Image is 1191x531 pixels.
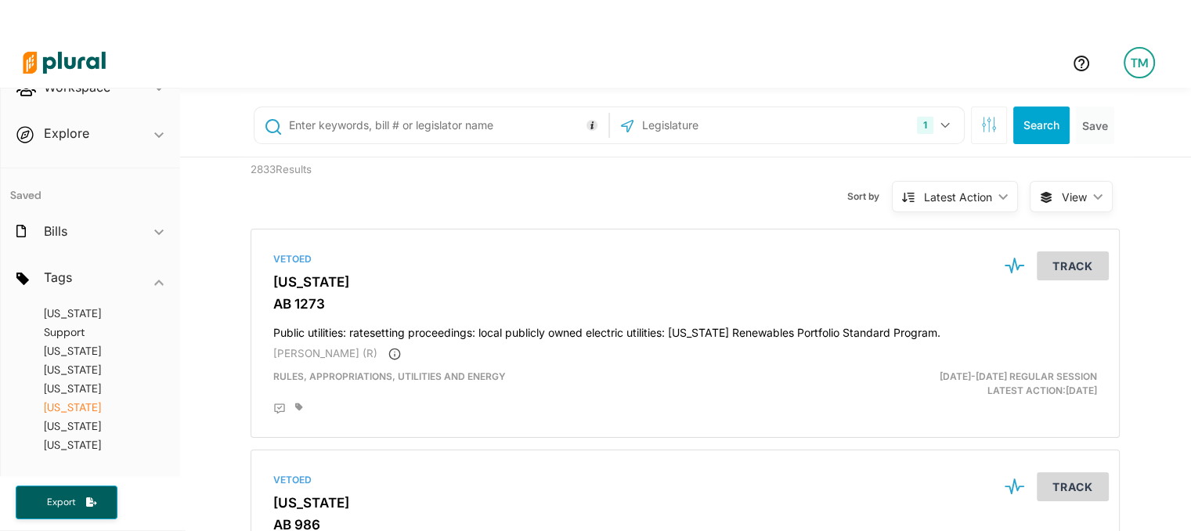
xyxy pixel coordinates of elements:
span: [US_STATE] [44,381,101,396]
div: Latest Action: [DATE] [827,370,1110,398]
div: Add Position Statement [273,403,286,415]
button: Track [1037,251,1109,280]
span: Export [36,496,86,509]
h3: AB 1273 [273,296,1097,312]
a: [US_STATE] [24,381,101,396]
div: Vetoed [273,252,1097,266]
div: 2833 Results [239,157,462,217]
iframe: Intercom live chat [1138,478,1175,515]
div: 1 [917,117,933,134]
h4: Public utilities: ratesetting proceedings: local publicly owned electric utilities: [US_STATE] Re... [273,319,1097,340]
span: Search Filters [981,117,997,130]
div: Tooltip anchor [585,118,599,132]
input: Legislature [641,110,808,140]
span: Rules, Appropriations, Utilities and Energy [273,370,506,382]
span: [US_STATE] [44,400,101,414]
a: [US_STATE] [24,363,101,377]
span: Support [44,325,85,339]
img: Logo for Plural [9,35,119,90]
div: Latest Action [924,189,992,205]
a: [US_STATE] [24,419,101,433]
button: Track [1037,472,1109,501]
a: Support [24,325,85,339]
button: Save [1076,107,1114,144]
button: Export [16,486,117,519]
div: Vetoed [273,473,1097,487]
h3: [US_STATE] [273,495,1097,511]
h2: Tags [44,269,72,286]
span: [US_STATE] [44,344,101,358]
span: [DATE]-[DATE] Regular Session [940,370,1097,382]
span: [US_STATE] [44,438,101,452]
a: TM [1111,41,1168,85]
span: [US_STATE] [44,306,101,320]
input: Enter keywords, bill # or legislator name [287,110,605,140]
a: [US_STATE] [24,344,101,358]
a: [US_STATE] [24,400,101,414]
a: [US_STATE] [24,438,101,452]
h2: Bills [44,222,67,240]
span: View [1062,189,1087,205]
div: TM [1124,47,1155,78]
span: [PERSON_NAME] (R) [273,347,377,359]
button: Search [1013,107,1070,144]
a: [US_STATE] [24,306,101,320]
h3: [US_STATE] [273,274,1097,290]
div: Add tags [295,403,303,412]
span: [US_STATE] [44,419,101,433]
h2: Explore [44,125,89,142]
span: Sort by [847,190,892,204]
h4: Saved [1,168,179,207]
span: [US_STATE] [44,363,101,377]
button: 1 [911,110,960,140]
